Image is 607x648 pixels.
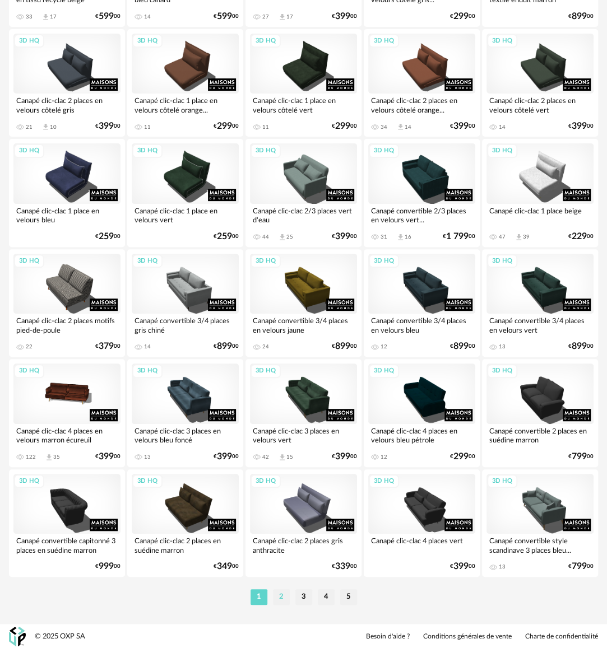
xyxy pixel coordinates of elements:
div: 14 [144,13,151,20]
li: 4 [318,589,335,605]
div: Canapé convertible 2 places en suédine marron [486,424,594,446]
span: Download icon [45,453,53,461]
a: 3D HQ Canapé convertible 3/4 places en velours bleu 12 €89900 [364,249,480,357]
div: 12 [381,343,387,350]
div: 122 [26,454,36,460]
div: Canapé clic-clac 4 places en velours bleu pétrole [368,424,475,446]
div: Canapé clic-clac 2 places motifs pied-de-poule [13,314,121,336]
a: 3D HQ Canapé clic-clac 4 places en velours marron écureuil 122 Download icon 35 €39900 [9,359,125,467]
div: 3D HQ [369,144,399,158]
div: € 00 [450,563,475,570]
div: Canapé convertible style scandinave 3 places bleu... [486,534,594,556]
a: 3D HQ Canapé clic-clac 2 places en velours côtelé gris 21 Download icon 10 €39900 [9,29,125,137]
span: 399 [335,233,350,240]
div: 3D HQ [487,34,517,48]
a: 3D HQ Canapé clic-clac 3 places en velours vert 42 Download icon 15 €39900 [245,359,362,467]
a: 3D HQ Canapé convertible 3/4 places gris chiné 14 €89900 [127,249,243,357]
a: 3D HQ Canapé clic-clac 1 place beige 47 Download icon 39 €22900 [482,139,598,246]
div: 17 [50,13,57,20]
a: 3D HQ Canapé convertible 2 places en suédine marron €79900 [482,359,598,467]
div: 3D HQ [487,474,517,488]
div: 27 [262,13,269,20]
div: € 00 [568,13,594,20]
a: 3D HQ Canapé clic-clac 4 places en velours bleu pétrole 12 €29900 [364,359,480,467]
a: 3D HQ Canapé clic-clac 4 places vert €39900 [364,469,480,577]
div: € 00 [332,13,357,20]
div: 22 [26,343,33,350]
span: 399 [453,123,469,130]
div: 15 [286,454,293,460]
div: 3D HQ [14,364,44,378]
div: € 00 [332,233,357,240]
div: 3D HQ [132,254,163,268]
div: € 00 [332,563,357,570]
div: 3D HQ [487,144,517,158]
div: € 00 [214,13,239,20]
div: 3D HQ [487,254,517,268]
div: € 00 [568,233,594,240]
div: € 00 [95,453,121,460]
span: 259 [217,233,232,240]
a: 3D HQ Canapé convertible style scandinave 3 places bleu... 13 €79900 [482,469,598,577]
a: 3D HQ Canapé clic-clac 1 place en velours vert €25900 [127,139,243,246]
img: OXP [9,627,26,646]
span: 1 799 [446,233,469,240]
span: Download icon [396,233,405,241]
div: 42 [262,454,269,460]
span: 599 [99,13,114,20]
div: © 2025 OXP SA [35,632,85,641]
span: 299 [453,13,469,20]
div: 44 [262,234,269,240]
span: 349 [217,563,232,570]
li: 5 [340,589,357,605]
div: Canapé clic-clac 2/3 places vert d'eau [250,204,357,226]
li: 1 [251,589,267,605]
div: € 00 [568,563,594,570]
div: 3D HQ [369,254,399,268]
div: 3D HQ [251,144,281,158]
div: 14 [499,124,506,130]
div: 34 [381,124,387,130]
div: 3D HQ [132,474,163,488]
a: 3D HQ Canapé convertible 3/4 places en velours jaune 24 €89900 [245,249,362,357]
span: Download icon [278,233,286,241]
a: Besoin d'aide ? [366,632,410,641]
a: 3D HQ Canapé clic-clac 3 places en velours bleu foncé 13 €39900 [127,359,243,467]
div: Canapé convertible 3/4 places gris chiné [132,314,239,336]
div: Canapé clic-clac 1 place en velours côtelé orange... [132,94,239,116]
div: 3D HQ [14,144,44,158]
div: 14 [144,343,151,350]
span: 399 [453,563,469,570]
span: 339 [335,563,350,570]
div: € 00 [568,343,594,350]
a: 3D HQ Canapé clic-clac 2/3 places vert d'eau 44 Download icon 25 €39900 [245,139,362,246]
span: 799 [572,563,587,570]
div: 3D HQ [132,144,163,158]
span: 899 [335,343,350,350]
div: 24 [262,343,269,350]
div: 31 [381,234,387,240]
div: € 00 [332,453,357,460]
div: Canapé clic-clac 4 places vert [368,534,475,556]
div: € 00 [450,453,475,460]
span: 299 [335,123,350,130]
span: 229 [572,233,587,240]
span: 259 [99,233,114,240]
a: 3D HQ Canapé clic-clac 1 place en velours côtelé orange... 11 €29900 [127,29,243,137]
span: 899 [572,13,587,20]
div: 3D HQ [251,34,281,48]
span: Download icon [396,123,405,131]
div: 3D HQ [251,364,281,378]
a: 3D HQ Canapé convertible capitonné 3 places en suédine marron €99900 [9,469,125,577]
div: € 00 [214,343,239,350]
div: Canapé convertible 2/3 places en velours vert... [368,204,475,226]
div: Canapé clic-clac 2 places en suédine marron [132,534,239,556]
div: 3D HQ [369,364,399,378]
span: 399 [99,453,114,460]
div: 13 [499,563,506,570]
a: 3D HQ Canapé clic-clac 2 places en suédine marron €34900 [127,469,243,577]
div: 3D HQ [251,254,281,268]
div: Canapé clic-clac 3 places en velours vert [250,424,357,446]
span: 379 [99,343,114,350]
a: 3D HQ Canapé clic-clac 2 places motifs pied-de-poule 22 €37900 [9,249,125,357]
